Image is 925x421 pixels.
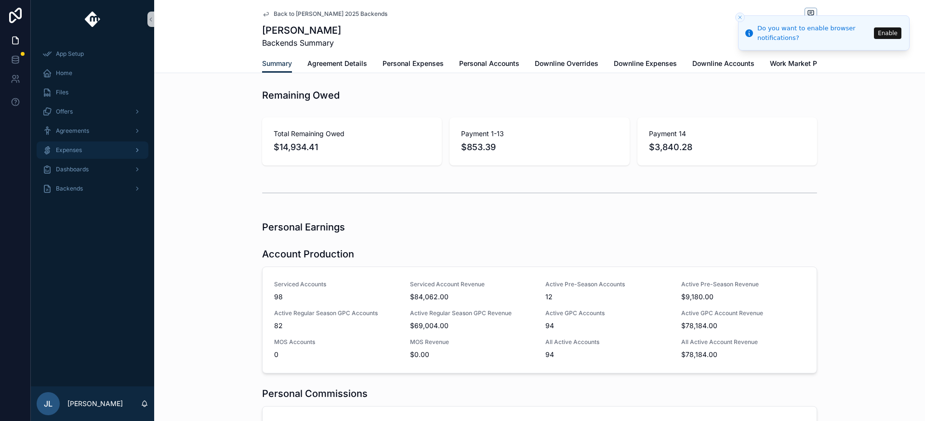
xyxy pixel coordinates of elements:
[274,338,398,346] span: MOS Accounts
[262,220,345,234] h1: Personal Earnings
[410,281,534,288] span: Serviced Account Revenue
[757,24,871,42] div: Do you want to enable browser notifications?
[37,141,148,159] a: Expenses
[649,129,806,139] span: Payment 14
[274,350,398,359] span: 0
[681,309,806,317] span: Active GPC Account Revenue
[649,140,806,154] span: $3,840.28
[274,321,398,331] span: 82
[545,338,670,346] span: All Active Accounts
[770,55,845,74] a: Work Market Payments
[545,350,670,359] span: 94
[37,103,148,120] a: Offers
[67,399,123,408] p: [PERSON_NAME]
[37,180,148,197] a: Backends
[56,50,84,58] span: App Setup
[681,338,806,346] span: All Active Account Revenue
[274,129,430,139] span: Total Remaining Owed
[56,127,89,135] span: Agreements
[56,69,72,77] span: Home
[262,59,292,68] span: Summary
[410,309,534,317] span: Active Regular Season GPC Revenue
[262,387,368,400] h1: Personal Commissions
[262,24,341,37] h1: [PERSON_NAME]
[535,59,598,68] span: Downline Overrides
[614,59,677,68] span: Downline Expenses
[262,89,340,102] h1: Remaining Owed
[459,59,519,68] span: Personal Accounts
[545,309,670,317] span: Active GPC Accounts
[37,45,148,63] a: App Setup
[44,398,53,409] span: JL
[37,122,148,140] a: Agreements
[85,12,101,27] img: App logo
[262,37,341,49] span: Backends Summary
[410,321,534,331] span: $69,004.00
[307,55,367,74] a: Agreement Details
[262,10,387,18] a: Back to [PERSON_NAME] 2025 Backends
[545,281,670,288] span: Active Pre-Season Accounts
[614,55,677,74] a: Downline Expenses
[56,166,89,173] span: Dashboards
[262,55,292,73] a: Summary
[37,64,148,82] a: Home
[274,10,387,18] span: Back to [PERSON_NAME] 2025 Backends
[461,140,618,154] span: $853.39
[535,55,598,74] a: Downline Overrides
[692,55,754,74] a: Downline Accounts
[383,59,444,68] span: Personal Expenses
[681,321,806,331] span: $78,184.00
[410,338,534,346] span: MOS Revenue
[56,146,82,154] span: Expenses
[274,281,398,288] span: Serviced Accounts
[262,247,354,261] h1: Account Production
[383,55,444,74] a: Personal Expenses
[274,309,398,317] span: Active Regular Season GPC Accounts
[735,13,745,22] button: Close toast
[274,292,398,302] span: 98
[31,38,154,210] div: scrollable content
[545,292,670,302] span: 12
[461,129,618,139] span: Payment 1-13
[459,55,519,74] a: Personal Accounts
[545,321,670,331] span: 94
[410,292,534,302] span: $84,062.00
[274,140,430,154] span: $14,934.41
[692,59,754,68] span: Downline Accounts
[681,281,806,288] span: Active Pre-Season Revenue
[410,350,534,359] span: $0.00
[681,292,806,302] span: $9,180.00
[37,161,148,178] a: Dashboards
[56,89,68,96] span: Files
[681,350,806,359] span: $78,184.00
[874,27,901,39] button: Enable
[770,59,845,68] span: Work Market Payments
[56,185,83,192] span: Backends
[56,108,73,115] span: Offers
[307,59,367,68] span: Agreement Details
[37,84,148,101] a: Files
